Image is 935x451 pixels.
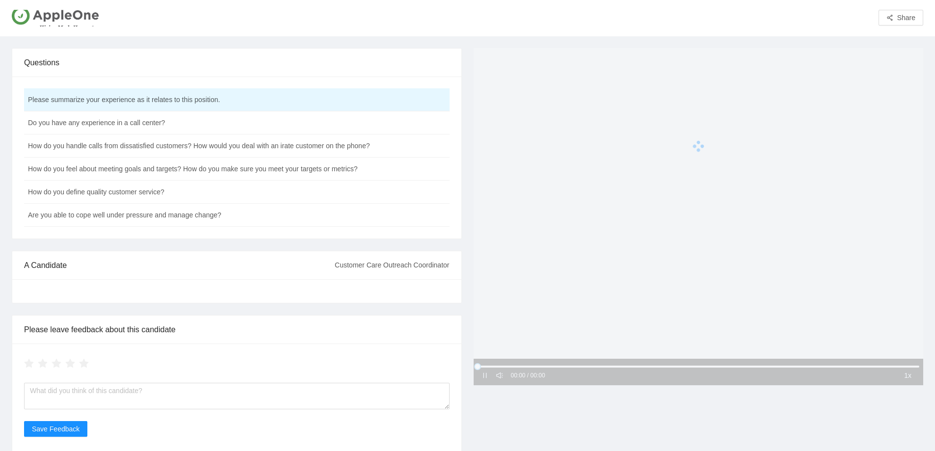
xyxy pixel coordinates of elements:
[52,359,61,369] span: star
[24,134,401,158] td: How do you handle calls from dissatisfied customers? How would you deal with an irate customer on...
[32,424,80,434] span: Save Feedback
[24,421,87,437] button: Save Feedback
[335,252,449,278] div: Customer Care Outreach Coordinator
[79,359,89,369] span: star
[886,14,893,22] span: share-alt
[38,359,48,369] span: star
[24,49,450,77] div: Questions
[24,181,401,204] td: How do you define quality customer service?
[24,204,401,227] td: Are you able to cope well under pressure and manage change?
[24,158,401,181] td: How do you feel about meeting goals and targets? How do you make sure you meet your targets or me...
[24,251,335,279] div: A Candidate
[65,359,75,369] span: star
[12,7,99,30] img: AppleOne US
[24,316,450,344] div: Please leave feedback about this candidate
[24,111,401,134] td: Do you have any experience in a call center?
[24,359,34,369] span: star
[879,10,923,26] button: share-altShare
[897,12,915,23] span: Share
[24,88,401,111] td: Please summarize your experience as it relates to this position.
